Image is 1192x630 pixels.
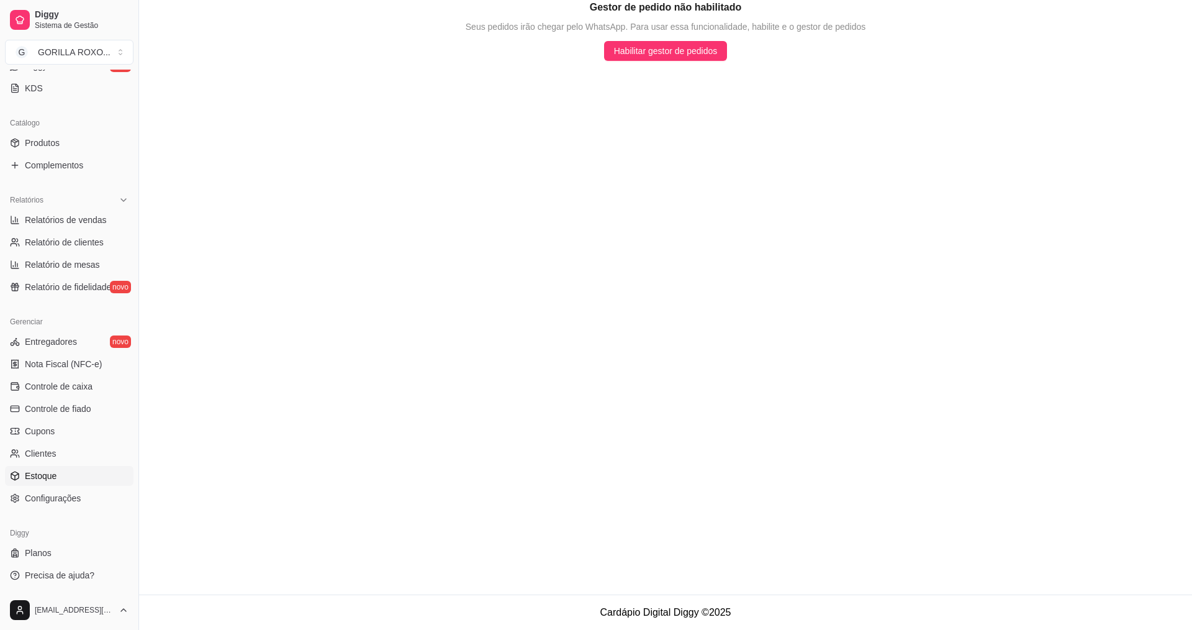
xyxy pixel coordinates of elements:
[5,210,133,230] a: Relatórios de vendas
[16,46,28,58] span: G
[25,425,55,437] span: Cupons
[5,113,133,133] div: Catálogo
[10,195,43,205] span: Relatórios
[38,46,111,58] div: GORILLA ROXO ...
[25,447,56,460] span: Clientes
[25,358,102,370] span: Nota Fiscal (NFC-e)
[5,354,133,374] a: Nota Fiscal (NFC-e)
[5,377,133,396] a: Controle de caixa
[5,40,133,65] button: Select a team
[25,569,94,582] span: Precisa de ajuda?
[35,21,129,30] span: Sistema de Gestão
[25,82,43,94] span: KDS
[614,44,718,58] span: Habilitar gestor de pedidos
[25,137,60,149] span: Produtos
[5,399,133,419] a: Controle de fiado
[604,41,728,61] button: Habilitar gestor de pedidos
[5,488,133,508] a: Configurações
[5,255,133,275] a: Relatório de mesas
[5,78,133,98] a: KDS
[25,492,81,504] span: Configurações
[5,312,133,332] div: Gerenciar
[5,565,133,585] a: Precisa de ajuda?
[35,9,129,21] span: Diggy
[25,236,104,249] span: Relatório de clientes
[25,281,111,293] span: Relatório de fidelidade
[5,543,133,563] a: Planos
[25,258,100,271] span: Relatório de mesas
[5,232,133,252] a: Relatório de clientes
[25,380,93,393] span: Controle de caixa
[466,20,865,34] span: Seus pedidos irão chegar pelo WhatsApp. Para usar essa funcionalidade, habilite e o gestor de ped...
[25,470,56,482] span: Estoque
[25,336,77,348] span: Entregadores
[35,605,114,615] span: [EMAIL_ADDRESS][DOMAIN_NAME]
[5,155,133,175] a: Complementos
[25,547,52,559] span: Planos
[5,523,133,543] div: Diggy
[5,133,133,153] a: Produtos
[25,403,91,415] span: Controle de fiado
[5,5,133,35] a: DiggySistema de Gestão
[5,421,133,441] a: Cupons
[25,214,107,226] span: Relatórios de vendas
[5,444,133,463] a: Clientes
[5,332,133,352] a: Entregadoresnovo
[5,277,133,297] a: Relatório de fidelidadenovo
[25,159,83,171] span: Complementos
[5,466,133,486] a: Estoque
[5,595,133,625] button: [EMAIL_ADDRESS][DOMAIN_NAME]
[139,595,1192,630] footer: Cardápio Digital Diggy © 2025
